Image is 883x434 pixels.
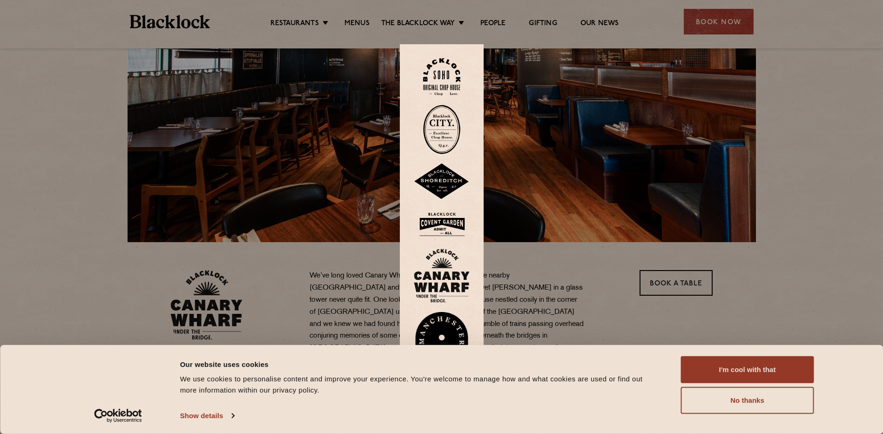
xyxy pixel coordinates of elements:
[414,209,470,239] img: BLA_1470_CoventGarden_Website_Solid.svg
[414,249,470,303] img: BL_CW_Logo_Website.svg
[77,409,159,423] a: Usercentrics Cookiebot - opens in a new window
[681,356,814,383] button: I'm cool with that
[414,312,470,376] img: BL_Manchester_Logo-bleed.png
[423,105,460,154] img: City-stamp-default.svg
[414,163,470,200] img: Shoreditch-stamp-v2-default.svg
[423,58,460,96] img: Soho-stamp-default.svg
[681,387,814,414] button: No thanks
[180,359,660,370] div: Our website uses cookies
[180,409,234,423] a: Show details
[180,373,660,396] div: We use cookies to personalise content and improve your experience. You're welcome to manage how a...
